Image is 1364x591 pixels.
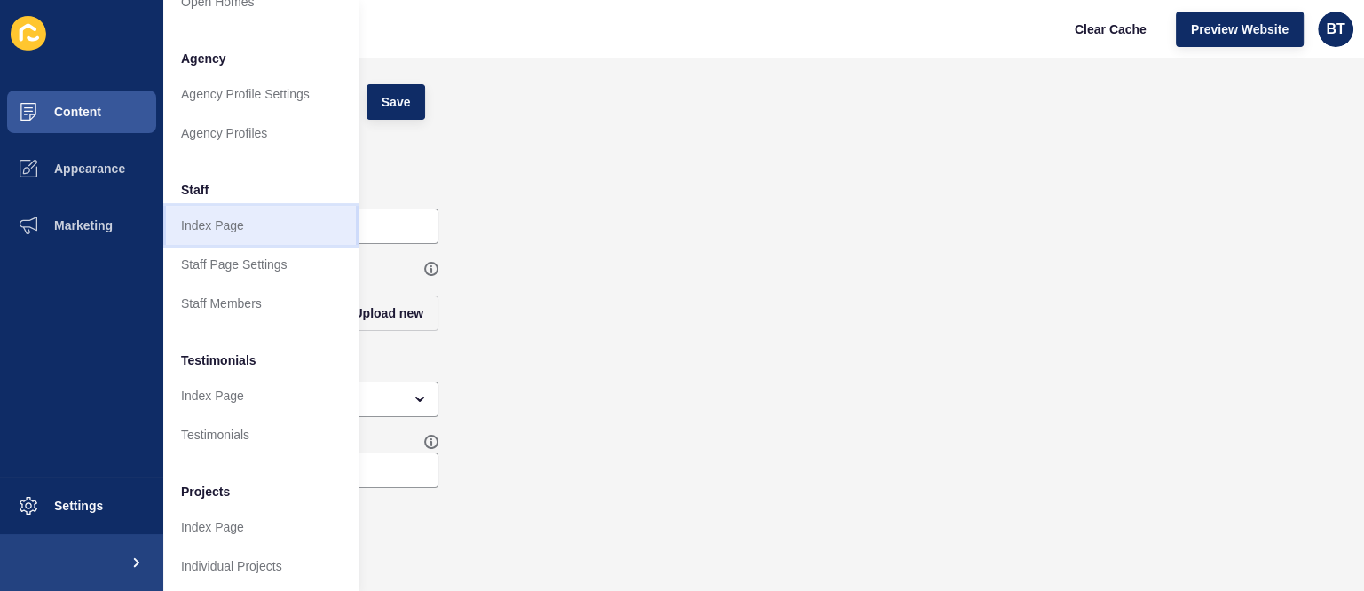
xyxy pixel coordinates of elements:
a: Individual Projects [163,547,359,586]
span: Staff [181,181,209,199]
a: Testimonials [163,415,359,454]
span: Agency [181,50,226,67]
a: Index Page [163,376,359,415]
span: Upload new [353,304,423,322]
span: Preview Website [1191,20,1289,38]
a: Agency Profiles [163,114,359,153]
a: Index Page [163,206,359,245]
a: Agency Profile Settings [163,75,359,114]
button: Upload new [338,295,438,331]
a: Staff Page Settings [163,245,359,284]
span: Testimonials [181,351,256,369]
a: Staff Members [163,284,359,323]
span: BT [1326,20,1344,38]
a: Index Page [163,508,359,547]
span: Save [382,93,411,111]
button: Save [367,84,426,120]
span: Projects [181,483,230,500]
button: Preview Website [1176,12,1304,47]
span: Clear Cache [1075,20,1147,38]
button: Clear Cache [1060,12,1162,47]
